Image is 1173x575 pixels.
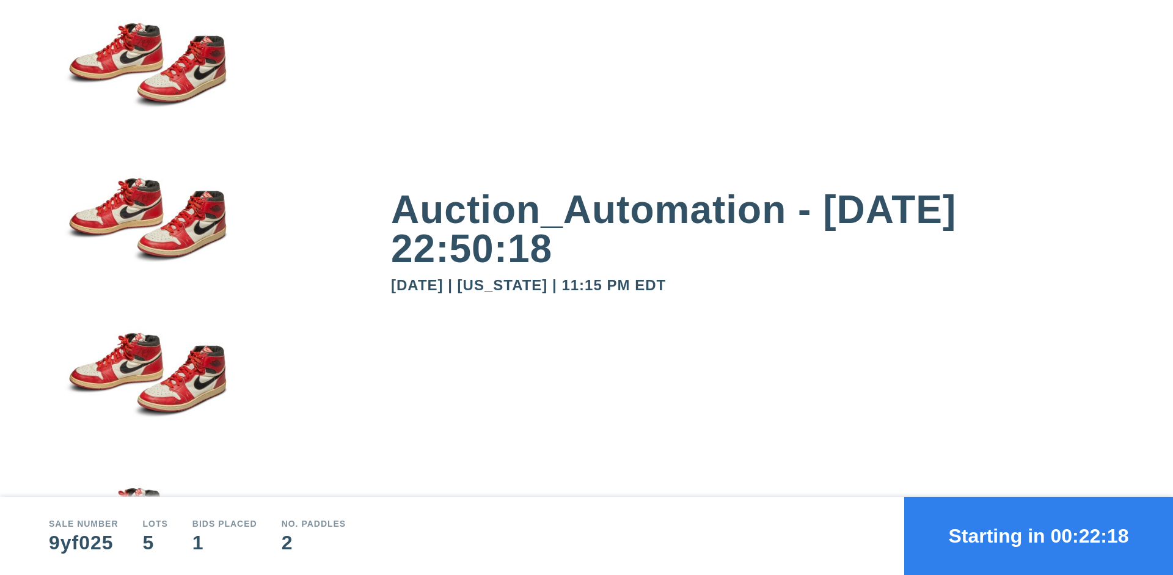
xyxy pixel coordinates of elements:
div: Auction_Automation - [DATE] 22:50:18 [391,190,1124,268]
div: [DATE] | [US_STATE] | 11:15 PM EDT [391,278,1124,293]
div: Bids Placed [192,519,257,528]
img: small [49,155,244,310]
img: small [49,310,244,466]
div: 9yf025 [49,533,119,552]
div: 2 [282,533,346,552]
div: 5 [143,533,168,552]
div: 1 [192,533,257,552]
button: Starting in 00:22:18 [904,497,1173,575]
div: No. Paddles [282,519,346,528]
div: Sale number [49,519,119,528]
div: Lots [143,519,168,528]
img: small [49,1,244,156]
